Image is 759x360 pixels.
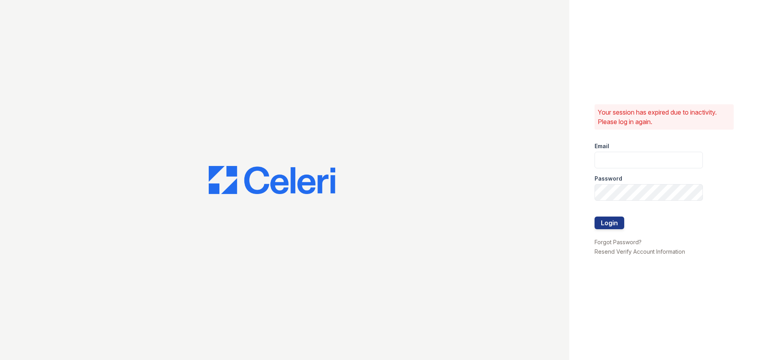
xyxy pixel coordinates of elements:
p: Your session has expired due to inactivity. Please log in again. [598,107,731,126]
img: CE_Logo_Blue-a8612792a0a2168367f1c8372b55b34899dd931a85d93a1a3d3e32e68fde9ad4.png [209,166,335,194]
label: Email [595,142,609,150]
label: Password [595,175,622,183]
a: Forgot Password? [595,239,642,245]
a: Resend Verify Account Information [595,248,685,255]
button: Login [595,217,624,229]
